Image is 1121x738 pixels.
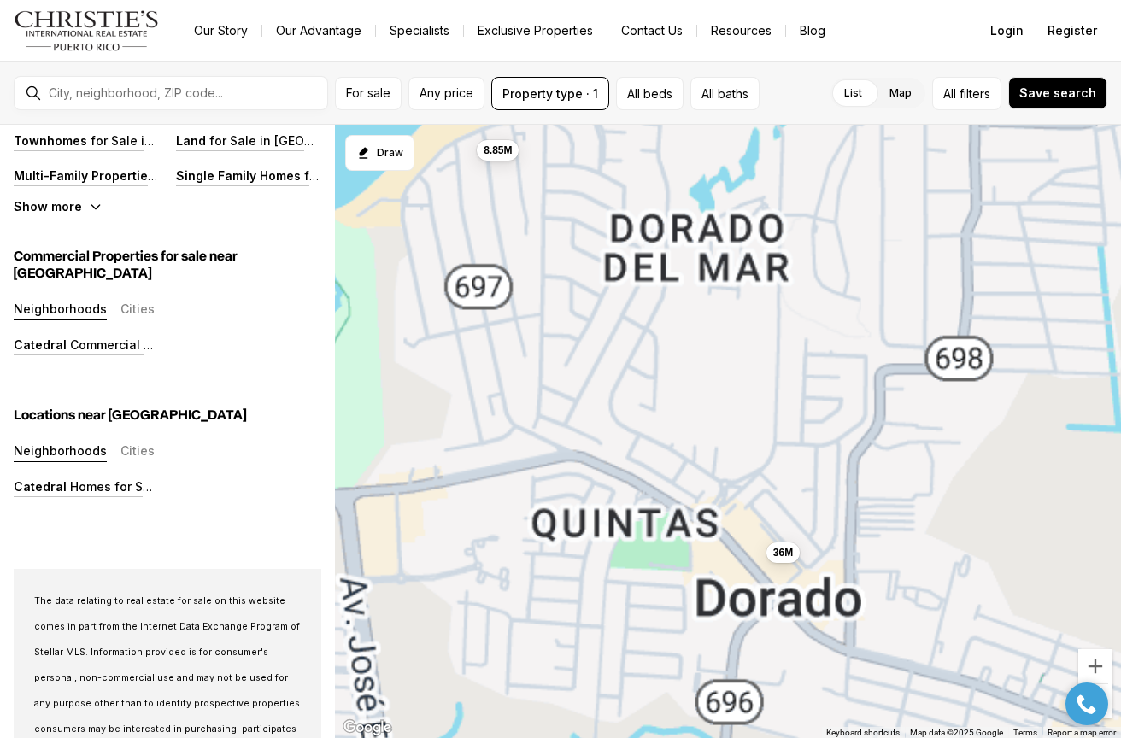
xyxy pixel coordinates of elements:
button: For sale [335,77,402,110]
p: Land [176,133,206,148]
p: Catedral [14,337,67,352]
a: Single Family Homes for Sale in [GEOGRAPHIC_DATA] [176,168,490,183]
button: Neighborhoods [14,444,107,462]
button: Neighborhoods [14,302,107,320]
p: Homes for Sale [67,479,161,494]
button: Cities [120,444,155,462]
button: 8.85M [477,140,519,161]
span: All [943,85,956,102]
button: Any price [408,77,484,110]
button: Zoom in [1078,649,1112,683]
span: Register [1048,24,1097,38]
a: Catedral Homes for Sale [14,479,161,494]
button: Show more [14,199,103,214]
a: Specialists [376,19,463,43]
button: Allfilters [932,77,1001,110]
p: Single Family Homes [176,168,301,183]
a: Resources [697,19,785,43]
button: 36M [766,542,800,562]
h5: Locations near [GEOGRAPHIC_DATA] [14,407,321,424]
span: 8.85M [484,143,512,157]
button: Save search [1008,77,1107,109]
a: Our Advantage [262,19,375,43]
a: Exclusive Properties [464,19,607,43]
button: Register [1037,14,1107,48]
button: Cities [120,302,155,320]
a: Catedral Commercial Properties for Sale [14,337,255,352]
span: Login [990,24,1024,38]
label: List [830,78,876,108]
label: Map [876,78,925,108]
span: Any price [420,86,473,100]
span: Save search [1019,86,1096,100]
a: Townhomes for Sale in [GEOGRAPHIC_DATA] [14,133,277,148]
p: Townhomes [14,133,87,148]
span: filters [960,85,990,102]
button: Start drawing [345,135,414,171]
h5: Commercial Properties for sale near [GEOGRAPHIC_DATA] [14,248,321,282]
p: Commercial Properties for Sale [67,337,255,352]
p: Multi-Family Properties [14,168,157,183]
button: Contact Us [607,19,696,43]
p: for Sale in [GEOGRAPHIC_DATA] [301,168,490,183]
span: Map data ©2025 Google [910,728,1003,737]
a: Blog [786,19,839,43]
a: Terms (opens in new tab) [1013,728,1037,737]
p: for Sale in [GEOGRAPHIC_DATA] [206,133,396,148]
p: for Sale in [GEOGRAPHIC_DATA] [87,133,277,148]
a: Our Story [180,19,261,43]
span: 36M [773,545,793,559]
button: Property type · 1 [491,77,609,110]
span: For sale [346,86,390,100]
a: Multi-Family Properties for Sale in [GEOGRAPHIC_DATA] [14,168,344,183]
img: logo [14,10,160,51]
button: Login [980,14,1034,48]
p: Catedral [14,479,67,494]
a: Land for Sale in [GEOGRAPHIC_DATA] [176,133,396,148]
a: Report a map error [1048,728,1116,737]
button: All baths [690,77,760,110]
button: All beds [616,77,684,110]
